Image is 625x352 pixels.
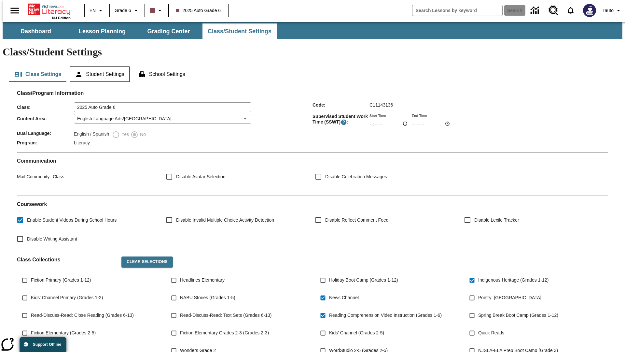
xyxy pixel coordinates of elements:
[176,217,274,224] span: Disable Invalid Multiple Choice Activity Detection
[74,114,251,124] div: English Language Arts/[GEOGRAPHIC_DATA]
[120,131,129,138] span: Yes
[112,5,143,16] button: Grade: Grade 6, Select a grade
[3,22,622,39] div: SubNavbar
[478,330,504,336] span: Quick Reads
[329,277,398,284] span: Holiday Boot Camp (Grades 1-12)
[478,312,558,319] span: Spring Break Boot Camp (Grades 1-12)
[202,23,277,39] button: Class/Student Settings
[527,2,545,20] a: Data Center
[31,277,91,284] span: Fiction Primary (Grades 1-12)
[90,7,96,14] span: EN
[20,337,66,352] button: Support Offline
[147,5,166,16] button: Class color is dark brown. Change class color
[70,66,129,82] button: Student Settings
[17,140,74,145] span: Program :
[121,257,173,268] button: Clear Selections
[329,294,359,301] span: News Channel
[87,5,107,16] button: Language: EN, Select a language
[3,23,277,39] div: SubNavbar
[17,116,74,121] span: Content Area :
[27,236,77,242] span: Disable Writing Assistant
[17,174,51,179] span: Mail Community :
[3,46,622,58] h1: Class/Student Settings
[325,217,389,224] span: Disable Reflect Comment Feed
[52,16,71,20] span: NJ Edition
[579,2,600,19] button: Select a new avatar
[31,312,134,319] span: Read-Discuss-Read: Close Reading (Grades 6-13)
[28,3,71,16] a: Home
[176,7,221,14] span: 2025 Auto Grade 6
[17,105,74,110] span: Class :
[329,312,442,319] span: Reading Comprehension Video Instruction (Grades 1-6)
[115,7,131,14] span: Grade 6
[9,66,66,82] button: Class Settings
[138,131,146,138] span: No
[180,312,271,319] span: Read-Discuss-Read: Text Sets (Grades 6-13)
[17,201,608,207] h2: Course work
[136,23,201,39] button: Grading Center
[17,158,608,190] div: Communication
[70,23,135,39] button: Lesson Planning
[133,66,190,82] button: School Settings
[325,173,387,180] span: Disable Celebration Messages
[17,201,608,246] div: Coursework
[74,140,90,145] span: Literacy
[28,2,71,20] div: Home
[562,2,579,19] a: Notifications
[369,102,393,108] span: C11143136
[312,102,369,108] span: Code :
[5,1,24,20] button: Open side menu
[17,90,608,96] h2: Class/Program Information
[147,28,190,35] span: Grading Center
[31,330,96,336] span: Fiction Elementary (Grades 2-5)
[603,7,614,14] span: Tauto
[27,217,117,224] span: Enable Student Videos During School Hours
[600,5,625,16] button: Profile/Settings
[312,114,369,125] span: Supervised Student Work Time (SSWT) :
[74,131,109,139] label: English / Spanish
[208,28,271,35] span: Class/Student Settings
[3,23,68,39] button: Dashboard
[545,2,562,19] a: Resource Center, Will open in new tab
[583,4,596,17] img: Avatar
[180,294,235,301] span: NABU Stories (Grades 1-5)
[9,66,616,82] div: Class/Student Settings
[17,257,116,263] h2: Class Collections
[412,113,427,118] label: End Time
[79,28,126,35] span: Lesson Planning
[51,174,64,179] span: Class
[180,277,225,284] span: Headlines Elementary
[478,294,541,301] span: Poetry: [GEOGRAPHIC_DATA]
[33,342,61,347] span: Support Offline
[369,113,386,118] label: Start Time
[329,330,384,336] span: Kids' Channel (Grades 2-5)
[180,330,269,336] span: Fiction Elementary Grades 2-3 (Grades 2-3)
[474,217,519,224] span: Disable Lexile Tracker
[17,131,74,136] span: Dual Language :
[17,158,608,164] h2: Communication
[478,277,549,284] span: Indigenous Heritage (Grades 1-12)
[176,173,226,180] span: Disable Avatar Selection
[21,28,51,35] span: Dashboard
[17,96,608,147] div: Class/Program Information
[340,119,347,125] button: Supervised Student Work Time is the timeframe when students can take LevelSet and when lessons ar...
[31,294,103,301] span: Kids' Channel Primary (Grades 1-2)
[412,5,502,16] input: search field
[74,102,251,112] input: Class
